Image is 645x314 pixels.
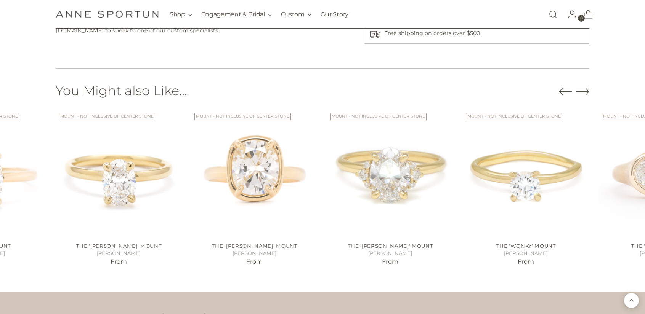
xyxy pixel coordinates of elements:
a: The 'Annie' Mount [56,110,182,236]
h5: [PERSON_NAME] [191,250,318,257]
a: Open cart modal [578,7,593,22]
p: From [191,257,318,266]
p: From [463,257,589,266]
button: Custom [281,6,311,23]
a: Open search modal [546,7,561,22]
h5: [PERSON_NAME] [56,250,182,257]
a: Anne Sportun Fine Jewellery [56,11,159,18]
h2: You Might also Like... [56,83,187,97]
span: 0 [578,15,585,22]
button: Move to previous carousel slide [559,85,572,98]
a: The '[PERSON_NAME]' Mount [76,243,162,249]
a: The 'Haley' Mount [191,110,318,236]
a: Go to the account page [562,7,577,22]
button: Engagement & Bridal [201,6,272,23]
a: The 'Wonky' Mount [496,243,556,249]
a: The '[PERSON_NAME]' Mount [212,243,297,249]
a: The 'Wonky' Mount [463,110,589,236]
button: Shop [170,6,192,23]
p: From [56,257,182,266]
a: The '[PERSON_NAME]' Mount [348,243,433,249]
a: Our Story [321,6,348,23]
p: From [327,257,454,266]
h5: [PERSON_NAME] [463,250,589,257]
p: Free shipping on orders over $500 [384,29,480,37]
button: Move to next carousel slide [576,85,589,98]
h5: [PERSON_NAME] [327,250,454,257]
a: The 'Kathleen' Mount [327,110,454,236]
button: Back to top [624,293,639,308]
img: Solitaire Bridal Mount with Wonky Band - Anne Sportun Fine Jewellery [463,110,589,236]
